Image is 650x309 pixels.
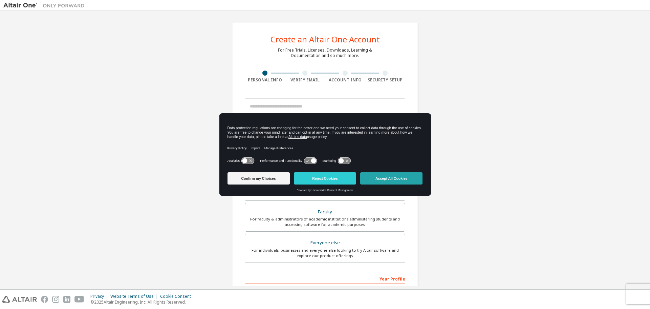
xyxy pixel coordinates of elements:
div: For individuals, businesses and everyone else looking to try Altair software and explore our prod... [249,248,401,258]
div: Security Setup [365,77,406,83]
img: instagram.svg [52,296,59,303]
div: Everyone else [249,238,401,248]
img: linkedin.svg [63,296,70,303]
img: Altair One [3,2,88,9]
div: Create an Altair One Account [270,35,380,43]
div: Verify Email [285,77,325,83]
div: Privacy [90,294,110,299]
img: altair_logo.svg [2,296,37,303]
img: youtube.svg [74,296,84,303]
div: Account Info [325,77,365,83]
img: facebook.svg [41,296,48,303]
div: Your Profile [245,273,405,284]
div: Personal Info [245,77,285,83]
div: Cookie Consent [160,294,195,299]
div: For faculty & administrators of academic institutions administering students and accessing softwa... [249,216,401,227]
div: Faculty [249,207,401,217]
p: © 2025 Altair Engineering, Inc. All Rights Reserved. [90,299,195,305]
div: Website Terms of Use [110,294,160,299]
div: For Free Trials, Licenses, Downloads, Learning & Documentation and so much more. [278,47,372,58]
